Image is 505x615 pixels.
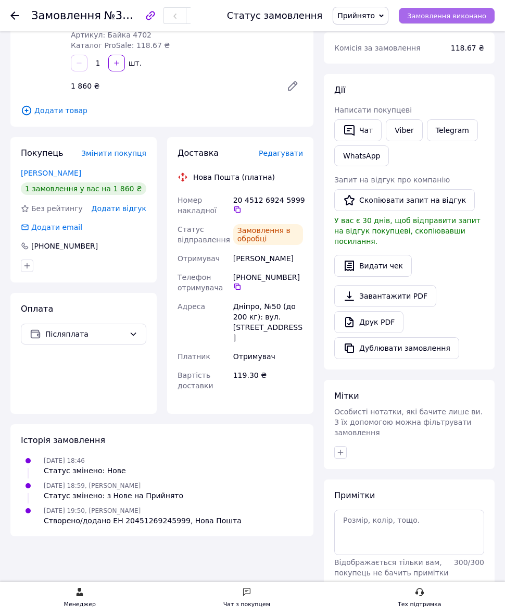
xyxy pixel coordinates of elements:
[191,172,277,182] div: Нова Пошта (платна)
[334,337,459,359] button: Дублювати замовлення
[334,145,389,166] a: WhatsApp
[30,222,83,232] div: Додати email
[20,222,83,232] div: Додати email
[67,79,278,93] div: 1 860 ₴
[44,507,141,514] span: [DATE] 19:50, [PERSON_NAME]
[386,119,422,141] a: Viber
[231,249,305,268] div: [PERSON_NAME]
[334,408,483,437] span: Особисті нотатки, які бачите лише ви. З їх допомогою можна фільтрувати замовлення
[334,391,359,401] span: Мітки
[21,169,81,177] a: [PERSON_NAME]
[64,599,95,610] div: Менеджер
[71,31,151,39] span: Артикул: Байка 4702
[21,105,303,116] span: Додати товар
[427,119,478,141] a: Telegram
[334,490,375,500] span: Примітки
[31,204,83,213] span: Без рейтингу
[334,44,421,52] span: Комісія за замовлення
[454,558,484,567] span: 300 / 300
[10,10,19,21] div: Повернутися назад
[21,182,146,195] div: 1 замовлення у вас на 1 860 ₴
[44,482,141,489] span: [DATE] 18:59, [PERSON_NAME]
[178,254,220,263] span: Отримувач
[21,148,64,158] span: Покупець
[231,366,305,395] div: 119.30 ₴
[334,285,436,307] a: Завантажити PDF
[81,149,146,157] span: Змінити покупця
[178,196,217,215] span: Номер накладної
[399,8,495,23] button: Замовлення виконано
[178,148,219,158] span: Доставка
[407,12,486,20] span: Замовлення виконано
[259,149,303,157] span: Редагувати
[398,599,441,610] div: Тех підтримка
[178,352,210,361] span: Платник
[334,311,403,333] a: Друк PDF
[178,371,213,390] span: Вартість доставки
[231,347,305,366] div: Отримувач
[104,9,178,22] span: №366346688
[44,457,85,464] span: [DATE] 18:46
[21,304,53,314] span: Оплата
[227,10,323,21] div: Статус замовлення
[178,225,230,244] span: Статус відправлення
[92,204,146,213] span: Додати відгук
[223,599,270,610] div: Чат з покупцем
[178,273,223,292] span: Телефон отримувача
[282,76,303,96] a: Редагувати
[30,241,99,251] div: [PHONE_NUMBER]
[233,195,303,214] div: 20 4512 6924 5999
[178,302,205,311] span: Адреса
[31,9,101,22] span: Замовлення
[44,465,126,476] div: Статус змінено: Нове
[334,106,412,114] span: Написати покупцеві
[334,119,382,141] button: Чат
[334,85,345,95] span: Дії
[231,297,305,347] div: Дніпро, №50 (до 200 кг): вул. [STREET_ADDRESS]
[334,558,448,577] span: Відображається тільки вам, покупець не бачить примітки
[71,41,170,50] span: Каталог ProSale: 118.67 ₴
[334,216,481,245] span: У вас є 30 днів, щоб відправити запит на відгук покупцеві, скопіювавши посилання.
[233,272,303,291] div: [PHONE_NUMBER]
[334,255,412,277] button: Видати чек
[334,176,450,184] span: Запит на відгук про компанію
[451,44,484,52] span: 118.67 ₴
[21,435,105,445] span: Історія замовлення
[126,58,143,68] div: шт.
[337,11,375,20] span: Прийнято
[44,515,242,526] div: Створено/додано ЕН 20451269245999, Нова Пошта
[45,328,125,340] span: Післяплата
[233,224,303,245] div: Замовлення в обробці
[44,490,183,501] div: Статус змінено: з Нове на Прийнято
[334,189,475,211] button: Скопіювати запит на відгук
